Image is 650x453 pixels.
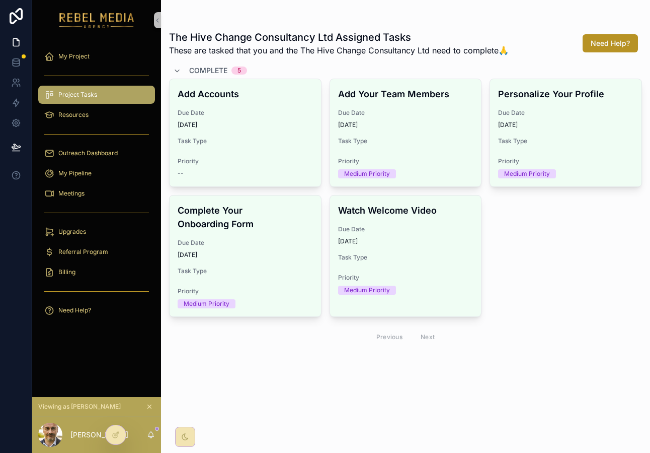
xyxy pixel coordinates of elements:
[38,301,155,319] a: Need Help?
[58,169,92,177] span: My Pipeline
[38,164,155,182] a: My Pipeline
[58,91,97,99] span: Project Tasks
[498,109,633,117] span: Due Date
[498,157,633,165] span: Priority
[38,263,155,281] a: Billing
[490,79,642,187] a: Personalize Your ProfileDue Date[DATE]Task TypePriorityMedium Priority
[330,195,482,317] a: Watch Welcome VideoDue Date[DATE]Task TypePriorityMedium Priority
[184,299,229,308] div: Medium Priority
[178,157,313,165] span: Priority
[178,204,313,231] h4: Complete Your Onboarding Form
[38,223,155,241] a: Upgrades
[38,47,155,66] a: My Project
[169,79,321,187] a: Add AccountsDue Date[DATE]Task TypePriority--
[338,225,473,233] span: Due Date
[169,195,321,317] a: Complete Your Onboarding FormDue Date[DATE]Task TypePriorityMedium Priority
[338,157,473,165] span: Priority
[344,286,390,295] div: Medium Priority
[38,403,121,411] span: Viewing as [PERSON_NAME]
[38,106,155,124] a: Resources
[338,274,473,282] span: Priority
[583,34,638,52] button: Need Help?
[38,144,155,162] a: Outreach Dashboard
[498,121,633,129] span: [DATE]
[32,40,161,333] div: scrollable content
[237,67,241,75] div: 5
[338,253,473,262] span: Task Type
[591,38,630,48] span: Need Help?
[58,248,108,256] span: Referral Program
[38,184,155,203] a: Meetings
[70,430,128,440] p: [PERSON_NAME]
[338,237,473,245] span: [DATE]
[189,66,227,76] span: Complete
[338,121,473,129] span: [DATE]
[178,251,313,259] span: [DATE]
[59,12,134,28] img: App logo
[58,189,85,198] span: Meetings
[338,137,473,145] span: Task Type
[38,243,155,261] a: Referral Program
[178,239,313,247] span: Due Date
[338,204,473,217] h4: Watch Welcome Video
[178,121,313,129] span: [DATE]
[58,52,90,60] span: My Project
[330,79,482,187] a: Add Your Team MembersDue Date[DATE]Task TypePriorityMedium Priority
[169,30,509,44] h1: The Hive Change Consultancy Ltd Assigned Tasks
[58,111,89,119] span: Resources
[498,87,633,101] h4: Personalize Your Profile
[338,109,473,117] span: Due Date
[178,169,184,177] span: --
[58,306,91,314] span: Need Help?
[58,149,118,157] span: Outreach Dashboard
[58,228,86,236] span: Upgrades
[178,267,313,275] span: Task Type
[504,169,550,178] div: Medium Priority
[178,109,313,117] span: Due Date
[178,87,313,101] h4: Add Accounts
[498,137,633,145] span: Task Type
[58,268,75,276] span: Billing
[38,86,155,104] a: Project Tasks
[178,137,313,145] span: Task Type
[169,44,509,56] span: These are tasked that you and the The Hive Change Consultancy Ltd need to complete🙏
[338,87,473,101] h4: Add Your Team Members
[344,169,390,178] div: Medium Priority
[178,287,313,295] span: Priority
